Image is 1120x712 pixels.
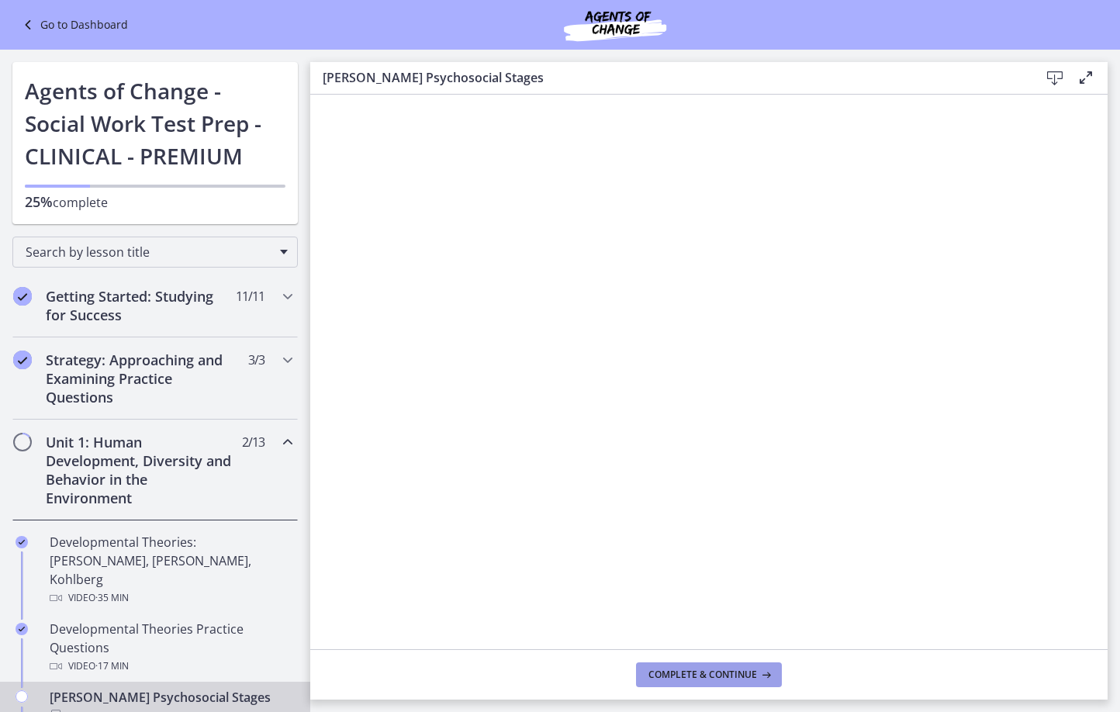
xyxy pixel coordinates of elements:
[16,536,28,548] i: Completed
[242,433,264,451] span: 2 / 13
[19,16,128,34] a: Go to Dashboard
[50,620,292,676] div: Developmental Theories Practice Questions
[648,669,757,681] span: Complete & continue
[13,351,32,369] i: Completed
[95,657,129,676] span: · 17 min
[25,192,285,212] p: complete
[95,589,129,607] span: · 35 min
[323,68,1015,87] h3: [PERSON_NAME] Psychosocial Stages
[25,192,53,211] span: 25%
[236,287,264,306] span: 11 / 11
[248,351,264,369] span: 3 / 3
[636,662,782,687] button: Complete & continue
[46,433,235,507] h2: Unit 1: Human Development, Diversity and Behavior in the Environment
[46,351,235,406] h2: Strategy: Approaching and Examining Practice Questions
[50,657,292,676] div: Video
[522,6,708,43] img: Agents of Change
[25,74,285,172] h1: Agents of Change - Social Work Test Prep - CLINICAL - PREMIUM
[12,237,298,268] div: Search by lesson title
[13,287,32,306] i: Completed
[50,589,292,607] div: Video
[46,287,235,324] h2: Getting Started: Studying for Success
[26,244,272,261] span: Search by lesson title
[16,623,28,635] i: Completed
[50,533,292,607] div: Developmental Theories: [PERSON_NAME], [PERSON_NAME], Kohlberg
